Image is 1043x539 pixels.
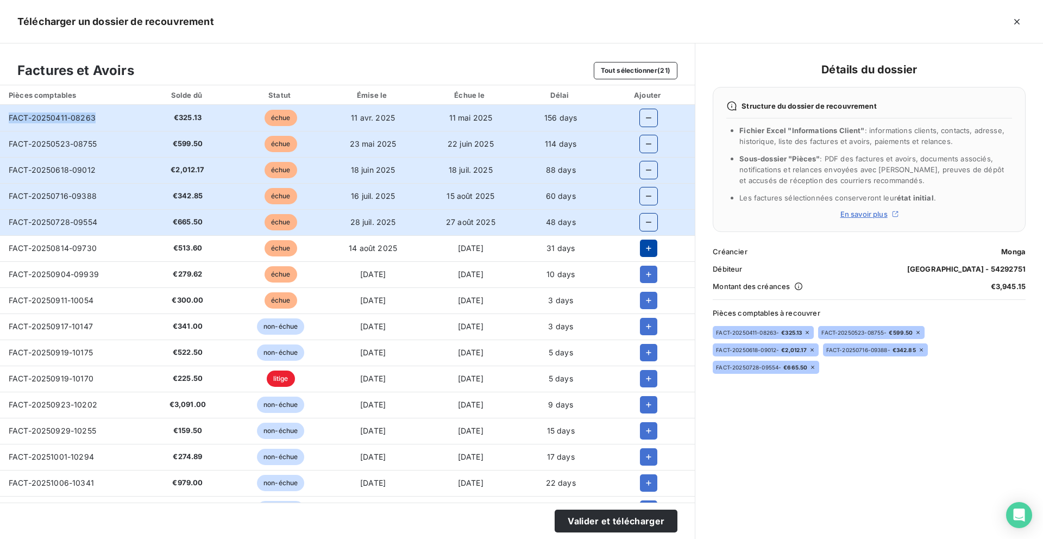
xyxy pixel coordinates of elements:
span: FACT-20250411-08263 [9,113,96,122]
div: FACT-20250728-09554 - [716,363,807,371]
td: [DATE] [422,261,519,287]
td: [DATE] [422,287,519,314]
span: €522.50 [147,347,229,358]
span: €2,012.17 [147,165,229,176]
span: €225.50 [147,373,229,384]
td: [DATE] [324,287,422,314]
span: €341.00 [147,321,229,332]
td: 27 août 2025 [422,209,519,235]
span: €342.85 [893,346,916,354]
td: 28 juil. 2025 [324,209,422,235]
span: FACT-20250618-09012 [9,165,96,174]
td: [DATE] [324,392,422,418]
td: 22 juin 2025 [422,131,519,157]
td: [DATE] [422,366,519,392]
span: €599.50 [889,329,913,336]
span: Fichier Excel "Informations Client" [739,126,864,135]
td: [DATE] [324,496,422,522]
td: 15 days [520,418,602,444]
span: FACT-20250728-09554 [9,217,97,227]
h5: Télécharger un dossier de recouvrement [17,14,214,29]
div: Pièces comptables [2,90,136,101]
td: [DATE] [324,418,422,444]
div: Open Intercom Messenger [1006,502,1032,528]
span: échue [265,240,297,256]
span: non-échue [257,449,304,465]
span: €3,945.15 [991,282,1026,291]
td: [DATE] [422,340,519,366]
span: Les factures sélectionnées conserveront leur . [739,193,936,202]
td: 11 mai 2025 [422,105,519,131]
td: 88 days [520,157,602,183]
div: Ajouter [604,90,693,101]
td: 18 juil. 2025 [422,157,519,183]
td: [DATE] [422,314,519,340]
td: 23 mai 2025 [324,131,422,157]
td: 10 days [520,261,602,287]
span: FACT-20251006-10341 [9,478,94,487]
td: 60 days [520,183,602,209]
span: état initial [897,193,934,202]
span: : PDF des factures et avoirs, documents associés, notifications et relances envoyées avec [PERSON... [739,154,1004,185]
td: 15 août 2025 [422,183,519,209]
div: Statut [239,90,322,101]
td: [DATE] [422,496,519,522]
span: FACT-20250919-10170 [9,374,93,383]
td: 14 août 2025 [324,235,422,261]
td: 3 days [520,314,602,340]
div: FACT-20250523-08755 - [821,329,913,336]
td: 22 days [520,470,602,496]
td: [DATE] [324,261,422,287]
span: Monga [1001,247,1026,256]
td: 16 juil. 2025 [324,183,422,209]
span: non-échue [257,318,304,335]
span: FACT-20250923-10202 [9,400,97,409]
span: échue [265,162,297,178]
td: 31 days [520,235,602,261]
span: €342.85 [147,191,229,202]
span: échue [265,266,297,283]
span: Pièces comptables à recouvrer [713,309,1026,317]
h4: Détails du dossier [713,61,1026,78]
span: €325.13 [781,329,802,336]
span: FACT-20250523-08755 [9,139,97,148]
span: Créancier [713,247,747,256]
td: 3 days [520,287,602,314]
td: 114 days [520,131,602,157]
td: [DATE] [422,418,519,444]
span: non-échue [257,501,304,517]
td: [DATE] [324,470,422,496]
div: FACT-20250411-08263 - [716,329,802,336]
span: échue [265,110,297,126]
span: €2,012.17 [781,346,806,354]
td: [DATE] [422,392,519,418]
span: FACT-20250904-09939 [9,269,99,279]
span: FACT-20251001-10294 [9,452,94,461]
td: 18 juin 2025 [324,157,422,183]
td: 22 days [520,496,602,522]
span: €159.50 [147,425,229,436]
span: €513.60 [147,243,229,254]
td: [DATE] [324,444,422,470]
span: Montant des créances [713,282,790,291]
button: Valider et télécharger [555,510,677,532]
div: FACT-20250716-09388 - [826,346,916,354]
span: non-échue [257,344,304,361]
div: Solde dû [141,90,235,101]
span: €665.50 [147,217,229,228]
span: échue [265,188,297,204]
span: : informations clients, contacts, adresse, historique, liste des factures et avoirs, paiements et... [739,126,1004,146]
span: Sous-dossier "Pièces" [739,154,820,163]
span: En savoir plus [840,210,888,218]
span: €979.00 [147,478,229,488]
span: non-échue [257,397,304,413]
span: litige [267,371,295,387]
td: 156 days [520,105,602,131]
span: €3,091.00 [147,399,229,410]
td: 5 days [520,366,602,392]
span: FACT-20250919-10175 [9,348,93,357]
div: Délai [522,90,600,101]
span: FACT-20250929-10255 [9,426,96,435]
span: FACT-20250917-10147 [9,322,93,331]
span: non-échue [257,475,304,491]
